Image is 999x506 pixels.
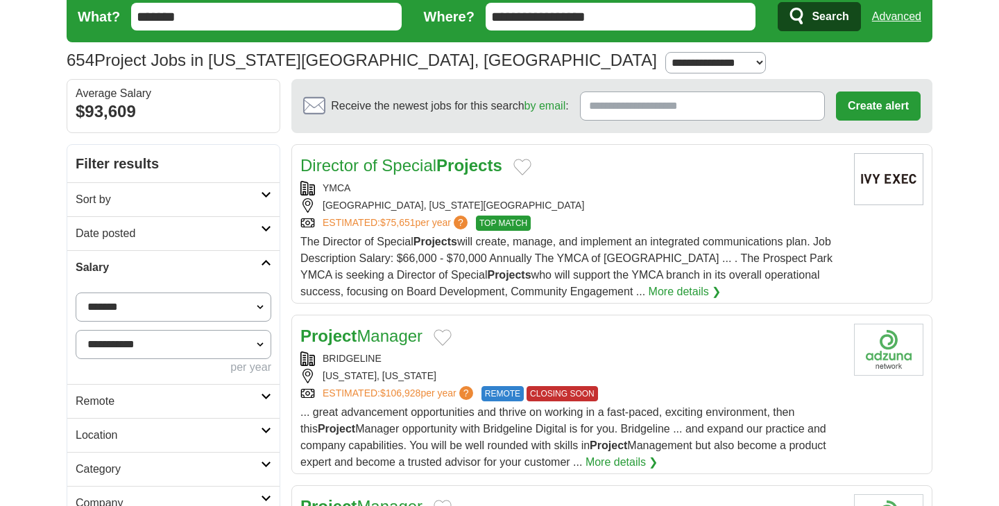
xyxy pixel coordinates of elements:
strong: Project [590,439,627,451]
span: Receive the newest jobs for this search : [331,98,568,114]
strong: Projects [413,236,457,247]
span: ? [459,386,473,400]
h2: Category [76,461,261,478]
a: Sort by [67,182,280,216]
span: CLOSING SOON [527,386,598,401]
img: Bridgeline Digital logo [854,324,923,376]
a: More details ❯ [586,454,658,471]
a: YMCA [323,182,350,193]
strong: Projects [487,269,531,281]
a: More details ❯ [649,283,721,300]
a: Advanced [872,3,921,30]
div: Average Salary [76,88,271,99]
a: ESTIMATED:$106,928per year? [323,386,476,401]
span: $106,928 [380,387,420,399]
a: Location [67,418,280,452]
span: The Director of Special will create, manage, and implement an integrated communications plan. Job... [300,236,832,297]
button: Create alert [836,91,921,121]
span: ... great advancement opportunities and thrive on working in a fast-paced, exciting environment, ... [300,406,826,468]
div: BRIDGELINE [300,351,843,366]
h2: Sort by [76,191,261,208]
h1: Project Jobs in [US_STATE][GEOGRAPHIC_DATA], [GEOGRAPHIC_DATA] [67,51,657,69]
button: Add to favorite jobs [434,329,452,346]
h2: Date posted [76,225,261,242]
label: What? [78,6,120,27]
button: Search [778,2,860,31]
a: by email [524,100,566,112]
a: Director of SpecialProjects [300,156,502,175]
div: [US_STATE], [US_STATE] [300,369,843,383]
a: Remote [67,384,280,418]
h2: Filter results [67,145,280,182]
strong: Projects [436,156,502,175]
a: Date posted [67,216,280,250]
span: ? [454,216,468,229]
h2: Remote [76,393,261,410]
a: Salary [67,250,280,284]
strong: Project [318,423,355,435]
button: Add to favorite jobs [513,159,531,175]
span: TOP MATCH [476,216,531,231]
strong: Project [300,326,357,345]
span: REMOTE [481,386,524,401]
div: per year [76,359,271,376]
h2: Salary [76,259,261,276]
a: ESTIMATED:$75,651per year? [323,216,470,231]
label: Where? [424,6,475,27]
a: Category [67,452,280,486]
a: ProjectManager [300,326,422,345]
div: [GEOGRAPHIC_DATA], [US_STATE][GEOGRAPHIC_DATA] [300,198,843,213]
span: 654 [67,48,94,73]
span: Search [812,3,848,30]
span: $75,651 [380,217,416,228]
img: YMCA logo [854,153,923,205]
h2: Location [76,427,261,444]
div: $93,609 [76,99,271,124]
